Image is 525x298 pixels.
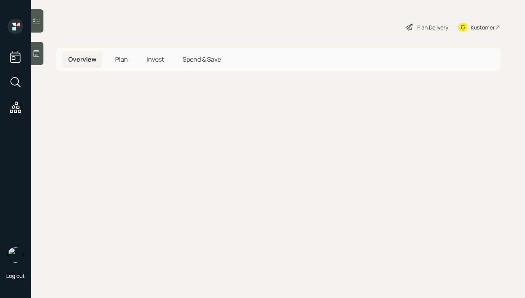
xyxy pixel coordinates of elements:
[8,247,23,263] img: aleksandra-headshot.png
[6,272,25,279] div: Log out
[417,23,448,31] div: Plan Delivery
[183,55,221,64] span: Spend & Save
[68,55,97,64] span: Overview
[471,23,495,31] div: Kustomer
[115,55,128,64] span: Plan
[147,55,164,64] span: Invest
